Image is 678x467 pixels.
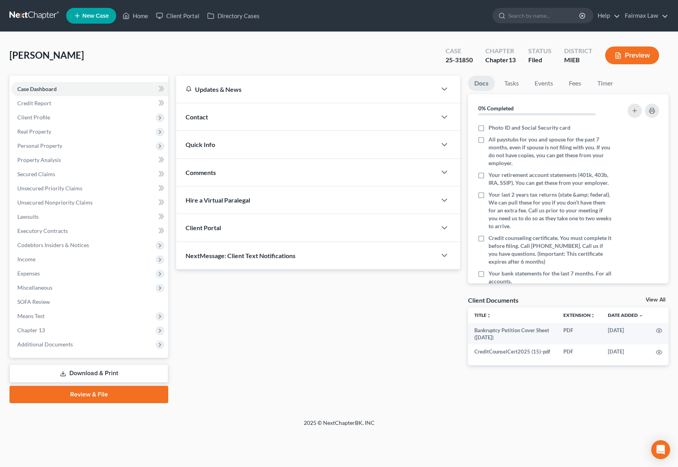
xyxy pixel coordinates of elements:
[186,252,295,259] span: NextMessage: Client Text Notifications
[17,256,35,262] span: Income
[11,167,168,181] a: Secured Claims
[186,224,221,231] span: Client Portal
[115,419,564,433] div: 2025 © NextChapterBK, INC
[17,242,89,248] span: Codebtors Insiders & Notices
[557,344,602,359] td: PDF
[17,156,61,163] span: Property Analysis
[17,199,93,206] span: Unsecured Nonpriority Claims
[528,76,559,91] a: Events
[602,344,650,359] td: [DATE]
[17,341,73,348] span: Additional Documents
[487,313,491,318] i: unfold_more
[528,56,552,65] div: Filed
[563,76,588,91] a: Fees
[594,9,620,23] a: Help
[646,297,665,303] a: View All
[17,270,40,277] span: Expenses
[11,195,168,210] a: Unsecured Nonpriority Claims
[557,323,602,345] td: PDF
[17,86,57,92] span: Case Dashboard
[489,191,612,230] span: Your last 2 years tax returns (state &amp; federal). We can pull these for you if you don’t have ...
[474,312,491,318] a: Titleunfold_more
[11,224,168,238] a: Executory Contracts
[564,47,593,56] div: District
[17,171,55,177] span: Secured Claims
[608,312,643,318] a: Date Added expand_more
[591,76,619,91] a: Timer
[186,85,427,93] div: Updates & News
[485,47,516,56] div: Chapter
[17,213,39,220] span: Lawsuits
[651,440,670,459] div: Open Intercom Messenger
[9,364,168,383] a: Download & Print
[17,185,82,192] span: Unsecured Priority Claims
[11,153,168,167] a: Property Analysis
[478,105,514,112] strong: 0% Completed
[17,100,51,106] span: Credit Report
[563,312,595,318] a: Extensionunfold_more
[468,76,495,91] a: Docs
[508,8,580,23] input: Search by name...
[17,128,51,135] span: Real Property
[498,76,525,91] a: Tasks
[17,298,50,305] span: SOFA Review
[186,169,216,176] span: Comments
[17,284,52,291] span: Miscellaneous
[17,313,45,319] span: Means Test
[186,196,250,204] span: Hire a Virtual Paralegal
[17,114,50,121] span: Client Profile
[152,9,203,23] a: Client Portal
[468,296,518,304] div: Client Documents
[17,227,68,234] span: Executory Contracts
[11,96,168,110] a: Credit Report
[17,142,62,149] span: Personal Property
[186,113,208,121] span: Contact
[489,124,570,132] span: Photo ID and Social Security card
[468,323,557,345] td: Bankruptcy Petition Cover Sheet ([DATE])
[446,47,473,56] div: Case
[605,47,659,64] button: Preview
[564,56,593,65] div: MIEB
[11,82,168,96] a: Case Dashboard
[11,210,168,224] a: Lawsuits
[639,313,643,318] i: expand_more
[528,47,552,56] div: Status
[489,234,612,266] span: Credit counseling certificate. You must complete it before filing. Call [PHONE_NUMBER]. Call us i...
[9,386,168,403] a: Review & File
[489,136,612,167] span: All paystubs for you and spouse for the past 7 months, even if spouse is not filing with you. If ...
[602,323,650,345] td: [DATE]
[591,313,595,318] i: unfold_more
[621,9,668,23] a: Fairmax Law
[119,9,152,23] a: Home
[17,327,45,333] span: Chapter 13
[489,171,612,187] span: Your retirement account statements (401k, 403b, IRA, SSIP). You can get these from your employer.
[485,56,516,65] div: Chapter
[9,49,84,61] span: [PERSON_NAME]
[186,141,215,148] span: Quick Info
[11,181,168,195] a: Unsecured Priority Claims
[489,270,612,285] span: Your bank statements for the last 7 months. For all accounts.
[11,295,168,309] a: SOFA Review
[203,9,264,23] a: Directory Cases
[509,56,516,63] span: 13
[82,13,109,19] span: New Case
[468,344,557,359] td: CreditCounselCert2025 (15)-pdf
[446,56,473,65] div: 25-31850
